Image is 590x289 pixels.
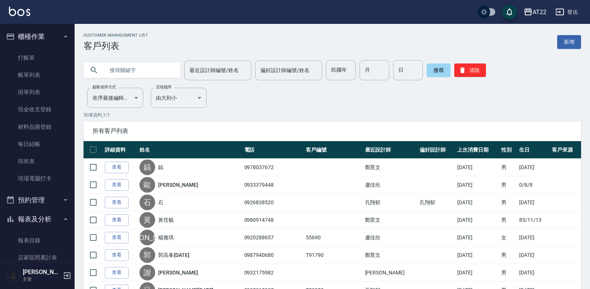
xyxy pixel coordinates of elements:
th: 最近設計師 [363,141,418,159]
td: [DATE] [455,264,499,282]
a: [PERSON_NAME] [158,181,198,189]
div: 歐 [139,177,155,193]
a: 店家區間累計表 [3,249,72,266]
div: [PERSON_NAME] [139,230,155,245]
a: 材料自購登錄 [3,118,72,136]
div: 郭 [139,247,155,263]
a: 石 [158,199,163,206]
div: AT22 [533,7,546,17]
td: 男 [499,246,517,264]
a: 每日結帳 [3,136,72,153]
td: 男 [499,211,517,229]
td: 0/8/8 [517,176,550,194]
div: 依序最後編輯時間 [87,88,143,108]
button: 櫃檯作業 [3,27,72,46]
td: [DATE] [517,159,550,176]
th: 上次消費日期 [455,141,499,159]
a: 現金收支登錄 [3,101,72,118]
a: 新增 [557,35,581,49]
a: 查看 [105,214,129,226]
button: 登出 [552,5,581,19]
input: 搜尋關鍵字 [104,60,175,80]
td: [PERSON_NAME] [363,264,418,282]
td: 0980914748 [242,211,304,229]
th: 生日 [517,141,550,159]
th: 客戶來源 [550,141,581,159]
th: 姓名 [138,141,242,159]
td: 女 [499,229,517,246]
a: 楊雅琪 [158,234,174,241]
td: [DATE] [517,194,550,211]
td: [DATE] [517,229,550,246]
a: 查看 [105,249,129,261]
a: 打帳單 [3,49,72,66]
button: AT22 [521,4,549,20]
div: 謝 [139,265,155,280]
td: 鄭景文 [363,246,418,264]
a: 查看 [105,267,129,279]
td: 鄭景文 [363,159,418,176]
div: 石 [139,195,155,210]
a: 查看 [105,162,129,173]
button: 清除 [454,63,486,77]
p: 50 筆資料, 1 / 1 [84,112,581,118]
h2: Customer Management List [84,33,148,38]
span: 所有客戶列表 [92,127,572,135]
td: 盧佳欣 [363,229,418,246]
div: 由大到小 [151,88,207,108]
a: 鎬 [158,164,163,171]
td: 0920288657 [242,229,304,246]
a: 報表目錄 [3,232,72,249]
td: 孔翔郁 [363,194,418,211]
td: 0933379448 [242,176,304,194]
td: 85/11/13 [517,211,550,229]
button: 搜尋 [427,63,451,77]
a: 黃玟毓 [158,216,174,224]
td: [DATE] [455,229,499,246]
td: 0926838520 [242,194,304,211]
td: [DATE] [455,159,499,176]
td: T91790 [304,246,363,264]
h3: 客戶列表 [84,41,148,51]
td: 男 [499,159,517,176]
th: 詳細資料 [103,141,138,159]
th: 電話 [242,141,304,159]
a: 查看 [105,232,129,243]
a: 排班表 [3,153,72,170]
td: [DATE] [455,246,499,264]
p: 主管 [23,276,61,283]
label: 顧客排序方式 [92,84,116,90]
label: 呈現順序 [156,84,172,90]
button: 預約管理 [3,190,72,210]
a: 現場電腦打卡 [3,170,72,187]
img: Logo [9,7,30,16]
a: [PERSON_NAME] [158,269,198,276]
button: 報表及分析 [3,209,72,229]
a: 掛單列表 [3,84,72,101]
td: [DATE] [517,246,550,264]
a: 查看 [105,197,129,208]
th: 偏好設計師 [418,141,455,159]
td: 0987940680 [242,246,304,264]
a: 查看 [105,179,129,191]
h5: [PERSON_NAME] [23,268,61,276]
a: 帳單列表 [3,66,72,84]
td: [DATE] [455,211,499,229]
td: 0932175982 [242,264,304,282]
td: 55690 [304,229,363,246]
td: 男 [499,264,517,282]
td: [DATE] [455,176,499,194]
button: save [502,4,517,19]
div: 鎬 [139,159,155,175]
td: [DATE] [455,194,499,211]
th: 性別 [499,141,517,159]
div: 黃 [139,212,155,228]
td: 男 [499,194,517,211]
td: [DATE] [517,264,550,282]
td: 男 [499,176,517,194]
td: 0978037672 [242,159,304,176]
td: 鄭景文 [363,211,418,229]
img: Person [6,268,21,283]
a: 郭高夆[DATE] [158,251,189,259]
td: 孔翔郁 [418,194,455,211]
